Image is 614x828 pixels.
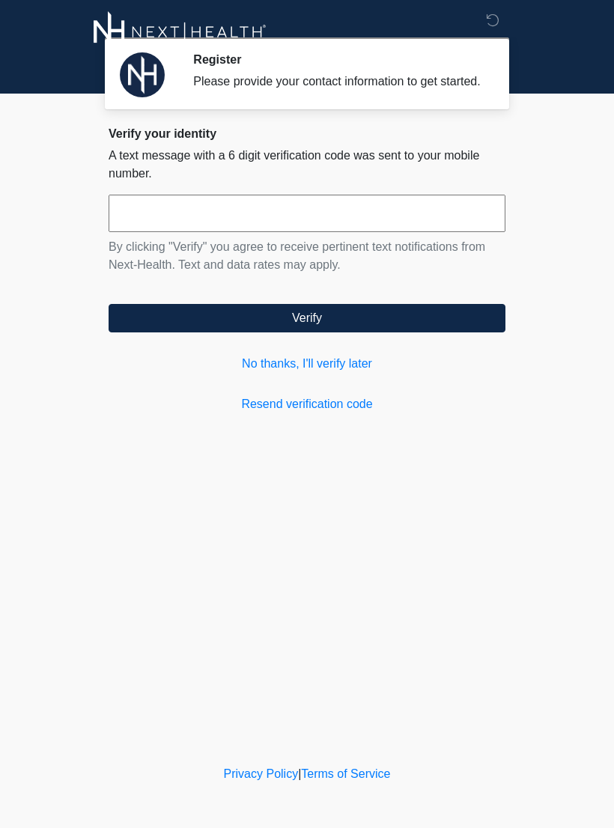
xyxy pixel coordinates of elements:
a: No thanks, I'll verify later [109,355,505,373]
img: Next-Health Logo [94,11,267,52]
a: Privacy Policy [224,767,299,780]
img: Agent Avatar [120,52,165,97]
a: Resend verification code [109,395,505,413]
p: A text message with a 6 digit verification code was sent to your mobile number. [109,147,505,183]
h2: Verify your identity [109,127,505,141]
a: Terms of Service [301,767,390,780]
p: By clicking "Verify" you agree to receive pertinent text notifications from Next-Health. Text and... [109,238,505,274]
button: Verify [109,304,505,332]
a: | [298,767,301,780]
div: Please provide your contact information to get started. [193,73,483,91]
